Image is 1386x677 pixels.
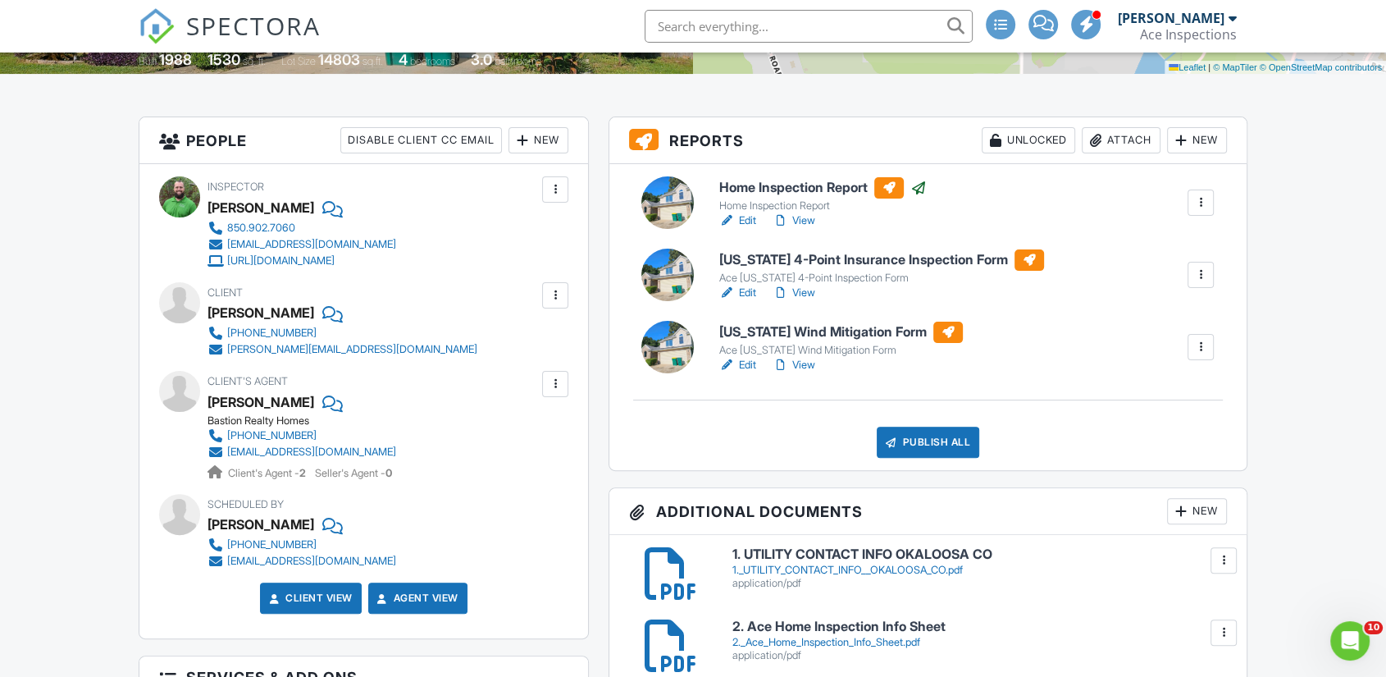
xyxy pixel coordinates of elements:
[719,249,1044,271] h6: [US_STATE] 4-Point Insurance Inspection Form
[732,620,1227,661] a: 2. Ace Home Inspection Info Sheet 2._Ace_Home_Inspection_Info_Sheet.pdf application/pdf
[719,322,963,358] a: [US_STATE] Wind Mitigation Form Ace [US_STATE] Wind Mitigation Form
[207,51,240,68] div: 1530
[139,55,157,67] span: Built
[719,357,756,373] a: Edit
[1330,621,1370,661] iframe: Intercom live chat
[982,127,1075,153] div: Unlocked
[410,55,455,67] span: bedrooms
[227,555,396,568] div: [EMAIL_ADDRESS][DOMAIN_NAME]
[508,127,568,153] div: New
[1167,498,1227,524] div: New
[1213,62,1257,72] a: © MapTiler
[243,55,266,67] span: sq. ft.
[399,51,408,68] div: 4
[318,51,360,68] div: 14803
[299,467,306,479] strong: 2
[1118,10,1224,26] div: [PERSON_NAME]
[227,327,317,340] div: [PHONE_NUMBER]
[227,446,396,459] div: [EMAIL_ADDRESS][DOMAIN_NAME]
[773,213,815,229] a: View
[227,538,317,551] div: [PHONE_NUMBER]
[719,177,927,199] h6: Home Inspection Report
[719,344,963,357] div: Ace [US_STATE] Wind Mitigation Form
[385,467,392,479] strong: 0
[281,55,316,67] span: Lot Size
[1169,62,1206,72] a: Leaflet
[773,285,815,301] a: View
[315,467,392,479] span: Seller's Agent -
[207,537,396,553] a: [PHONE_NUMBER]
[227,222,295,235] div: 850.902.7060
[719,177,927,213] a: Home Inspection Report Home Inspection Report
[207,512,314,537] div: [PERSON_NAME]
[374,590,458,606] a: Agent View
[139,117,588,164] h3: People
[732,649,1227,662] div: application/pdf
[719,285,756,301] a: Edit
[1082,127,1160,153] div: Attach
[495,55,541,67] span: bathrooms
[207,375,288,387] span: Client's Agent
[228,467,308,479] span: Client's Agent -
[340,127,502,153] div: Disable Client CC Email
[207,300,314,325] div: [PERSON_NAME]
[719,249,1044,286] a: [US_STATE] 4-Point Insurance Inspection Form Ace [US_STATE] 4-Point Inspection Form
[719,272,1044,285] div: Ace [US_STATE] 4-Point Inspection Form
[207,428,396,444] a: [PHONE_NUMBER]
[609,488,1247,535] h3: Additional Documents
[186,8,321,43] span: SPECTORA
[877,427,979,458] div: Publish All
[732,547,1227,589] a: 1. UTILITY CONTACT INFO OKALOOSA CO 1._UTILITY_CONTACT_INFO__OKALOOSA_CO.pdf application/pdf
[207,220,396,236] a: 850.902.7060
[207,390,314,414] a: [PERSON_NAME]
[227,429,317,442] div: [PHONE_NUMBER]
[207,341,477,358] a: [PERSON_NAME][EMAIL_ADDRESS][DOMAIN_NAME]
[207,325,477,341] a: [PHONE_NUMBER]
[207,236,396,253] a: [EMAIL_ADDRESS][DOMAIN_NAME]
[719,322,963,343] h6: [US_STATE] Wind Mitigation Form
[645,10,973,43] input: Search everything...
[207,286,243,299] span: Client
[207,195,314,220] div: [PERSON_NAME]
[266,590,353,606] a: Client View
[732,620,1227,634] h6: 2. Ace Home Inspection Info Sheet
[719,199,927,213] div: Home Inspection Report
[362,55,383,67] span: sq.ft.
[207,444,396,460] a: [EMAIL_ADDRESS][DOMAIN_NAME]
[207,181,264,193] span: Inspector
[1140,26,1237,43] div: Ace Inspections
[207,253,396,269] a: [URL][DOMAIN_NAME]
[139,8,175,44] img: The Best Home Inspection Software - Spectora
[732,564,1227,577] div: 1._UTILITY_CONTACT_INFO__OKALOOSA_CO.pdf
[207,498,284,510] span: Scheduled By
[1260,62,1382,72] a: © OpenStreetMap contributors
[471,51,492,68] div: 3.0
[719,213,756,229] a: Edit
[732,636,1227,649] div: 2._Ace_Home_Inspection_Info_Sheet.pdf
[159,51,192,68] div: 1988
[207,414,409,428] div: Bastion Realty Homes
[609,117,1247,164] h3: Reports
[732,577,1227,590] div: application/pdf
[227,238,396,251] div: [EMAIL_ADDRESS][DOMAIN_NAME]
[139,22,321,57] a: SPECTORA
[1364,621,1383,634] span: 10
[773,357,815,373] a: View
[207,553,396,570] a: [EMAIL_ADDRESS][DOMAIN_NAME]
[227,254,335,268] div: [URL][DOMAIN_NAME]
[732,547,1227,562] h6: 1. UTILITY CONTACT INFO OKALOOSA CO
[1167,127,1227,153] div: New
[227,343,477,356] div: [PERSON_NAME][EMAIL_ADDRESS][DOMAIN_NAME]
[1208,62,1210,72] span: |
